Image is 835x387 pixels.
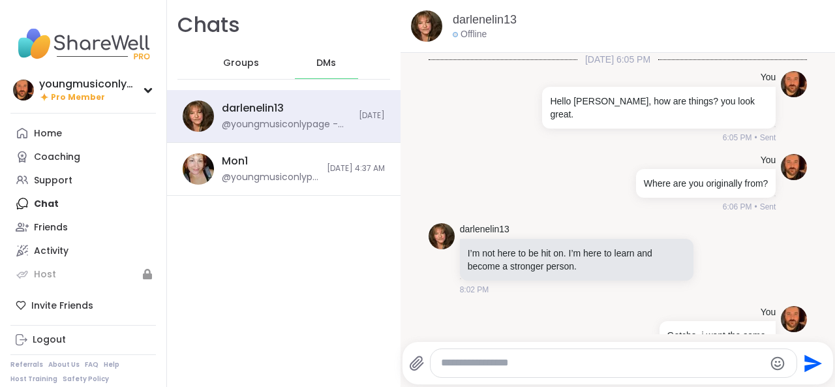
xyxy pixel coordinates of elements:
div: Coaching [34,151,80,164]
div: @youngmusiconlypage - Hello [PERSON_NAME], how are you feeling? you look familiar. Where are you ... [222,171,319,184]
a: Referrals [10,360,43,369]
span: Sent [760,132,776,144]
div: Support [34,174,72,187]
span: [DATE] 6:05 PM [577,53,658,66]
a: Logout [10,328,156,352]
img: https://sharewell-space-live.sfo3.digitaloceanspaces.com/user-generated/6cbcace5-f519-4f95-90c4-2... [429,223,455,249]
div: Friends [34,221,68,234]
div: Host [34,268,56,281]
img: ShareWell Nav Logo [10,21,156,67]
h4: You [761,154,776,167]
p: Where are you originally from? [644,177,768,190]
span: Pro Member [51,92,105,103]
a: Safety Policy [63,375,109,384]
span: Sent [760,201,776,213]
span: 6:06 PM [723,201,752,213]
span: DMs [316,57,336,70]
a: Help [104,360,119,369]
span: • [754,132,757,144]
div: Invite Friends [10,294,156,317]
a: Coaching [10,145,156,168]
h4: You [761,306,776,319]
img: youngmusiconlypage [13,80,34,101]
a: darlenelin13 [453,12,517,28]
a: Host Training [10,375,57,384]
div: Logout [33,333,66,347]
span: 8:02 PM [460,284,489,296]
div: darlenelin13 [222,101,284,116]
a: FAQ [85,360,99,369]
img: https://sharewell-space-live.sfo3.digitaloceanspaces.com/user-generated/ed94315c-7c30-4c5e-8fe1-c... [781,71,807,97]
img: https://sharewell-space-live.sfo3.digitaloceanspaces.com/user-generated/ed94315c-7c30-4c5e-8fe1-c... [781,154,807,180]
textarea: Type your message [441,356,764,370]
div: Mon1 [222,154,248,168]
span: Groups [223,57,259,70]
button: Emoji picker [770,356,785,371]
div: @youngmusiconlypage - whats your Gmail? [222,118,351,131]
h4: You [761,71,776,84]
span: • [754,201,757,213]
div: Offline [453,28,487,41]
button: Send [797,348,827,378]
p: I’m not here to be hit on. I’m here to learn and become a stronger person. [468,247,686,273]
img: https://sharewell-space-live.sfo3.digitaloceanspaces.com/user-generated/6cbcace5-f519-4f95-90c4-2... [183,101,214,132]
div: Activity [34,245,68,258]
img: https://sharewell-space-live.sfo3.digitaloceanspaces.com/user-generated/1ddea3a2-7194-4826-8ff1-e... [183,153,214,185]
a: About Us [48,360,80,369]
a: Home [10,121,156,145]
a: Support [10,168,156,192]
a: Activity [10,239,156,262]
span: 6:05 PM [723,132,752,144]
img: https://sharewell-space-live.sfo3.digitaloceanspaces.com/user-generated/ed94315c-7c30-4c5e-8fe1-c... [781,306,807,332]
div: youngmusiconlypage [39,77,137,91]
span: [DATE] 4:37 AM [327,163,385,174]
p: Hello [PERSON_NAME], how are things? you look great. [550,95,768,121]
p: Gotcha. i want the same. [667,329,768,342]
a: Host [10,262,156,286]
a: Friends [10,215,156,239]
h1: Chats [177,10,240,40]
a: darlenelin13 [460,223,509,236]
span: [DATE] [359,110,385,121]
div: Home [34,127,62,140]
img: https://sharewell-space-live.sfo3.digitaloceanspaces.com/user-generated/6cbcace5-f519-4f95-90c4-2... [411,10,442,42]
